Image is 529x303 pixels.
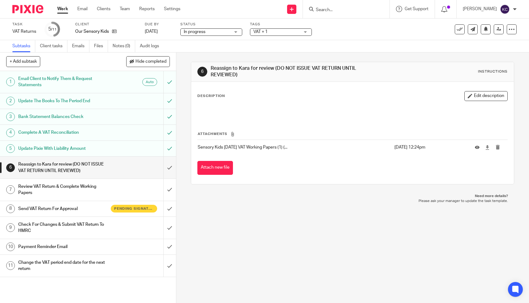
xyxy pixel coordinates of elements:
h1: Complete A VAT Reconciliation [18,128,111,137]
a: Team [120,6,130,12]
div: 2 [6,97,15,105]
label: Status [180,22,242,27]
a: Download [485,144,490,150]
a: Settings [164,6,180,12]
h1: Review VAT Return & Complete Working Papers [18,182,111,198]
span: [DATE] [145,29,158,34]
h1: Bank Statement Balances Check [18,112,111,121]
h1: Reassign to Kara for review (DO NOT ISSUE VAT RETURN UNTIL REVIEWED) [211,65,366,78]
h1: Payment Reminder Email [18,242,111,251]
a: Files [94,40,108,52]
a: Subtasks [12,40,35,52]
a: Notes (0) [113,40,135,52]
h1: Check For Changes & Submit VAT Return To HMRC [18,220,111,236]
h1: Change the VAT period end date for the next return [18,258,111,274]
small: /11 [51,28,57,31]
span: In progress [184,30,205,34]
div: Instructions [478,69,508,74]
p: Need more details? [197,194,508,199]
a: Audit logs [140,40,164,52]
input: Search [315,7,371,13]
a: Emails [72,40,89,52]
span: Get Support [405,7,428,11]
div: VAT Returns [12,28,37,35]
label: Due by [145,22,173,27]
label: Tags [250,22,312,27]
p: [PERSON_NAME] [463,6,497,12]
span: Pending signature [114,206,154,211]
button: Attach new file [197,161,233,175]
div: 5 [6,144,15,153]
h1: Send VAT Return For Approval [18,204,111,213]
a: Client tasks [40,40,67,52]
div: 6 [6,163,15,172]
h1: Email Client to Notify Them & Request Statements [18,74,111,90]
div: 6 [197,67,207,77]
span: VAT + 1 [253,30,268,34]
img: svg%3E [500,4,510,14]
p: Please ask your manager to update the task template. [197,199,508,204]
div: 1 [6,78,15,86]
p: Sensory Kids [DATE] VAT Working Papers (1) (... [198,144,391,150]
h1: Update The Books To The Period End [18,96,111,106]
h1: Reassign to Kara for review (DO NOT ISSUE VAT RETURN UNTIL REVIEWED) [18,160,111,175]
a: Work [57,6,68,12]
img: Pixie [12,5,43,13]
div: 4 [6,128,15,137]
label: Client [75,22,137,27]
div: 8 [6,204,15,213]
button: Edit description [464,91,508,101]
a: Reports [139,6,155,12]
div: 3 [6,112,15,121]
p: Our Sensory Kids [75,28,109,35]
div: Auto [142,78,157,86]
div: 9 [6,223,15,232]
div: 11 [6,261,15,270]
span: Attachments [198,132,227,136]
h1: Update Pixie With Liability Amount [18,144,111,153]
a: Email [77,6,88,12]
button: + Add subtask [6,56,40,67]
div: 7 [6,185,15,194]
p: [DATE] 12:24pm [394,144,466,150]
div: 5 [48,26,57,33]
a: Clients [97,6,110,12]
span: Hide completed [135,59,166,64]
button: Hide completed [126,56,170,67]
div: 10 [6,242,15,251]
label: Task [12,22,37,27]
p: Description [197,94,225,99]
